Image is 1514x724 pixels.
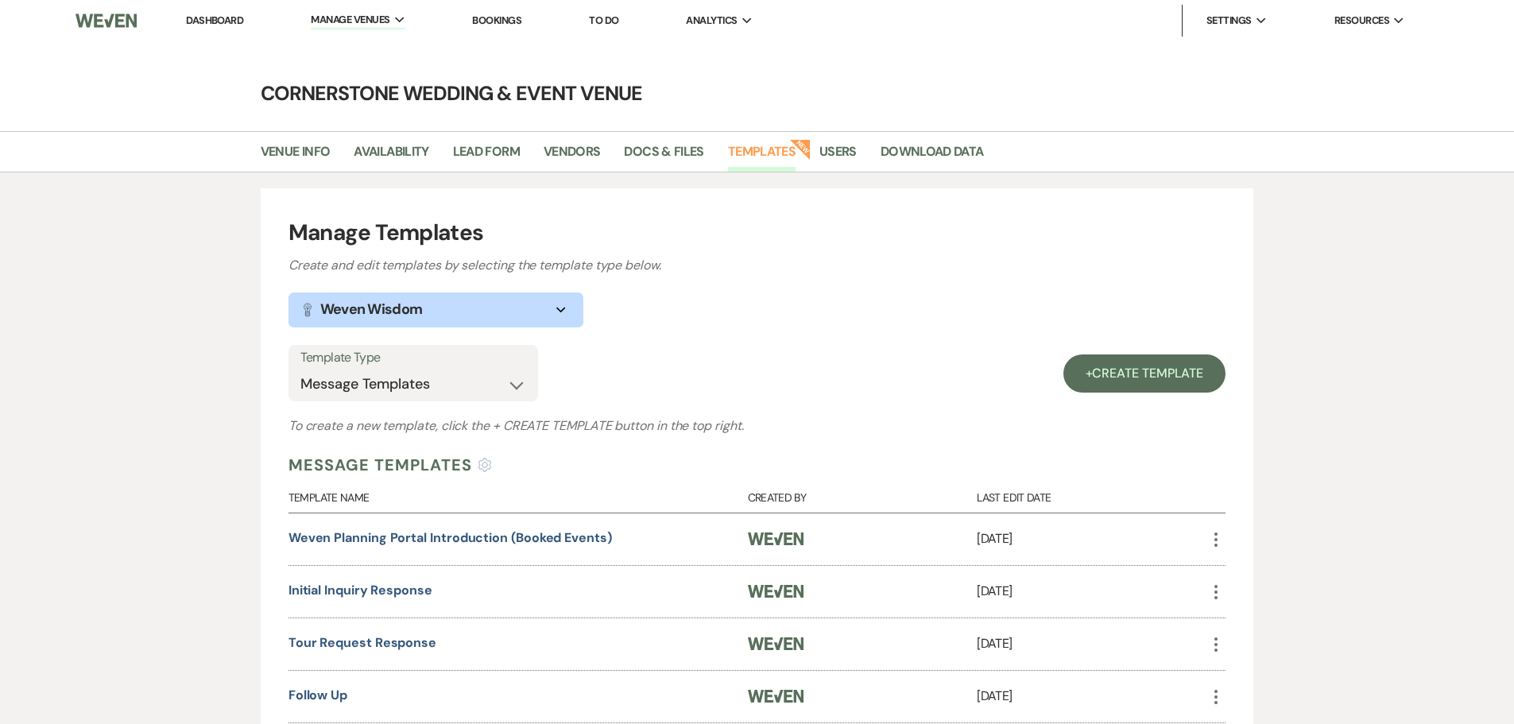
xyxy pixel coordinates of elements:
[76,4,136,37] img: Weven Logo
[544,141,601,172] a: Vendors
[320,299,422,320] h1: Weven Wisdom
[748,637,804,650] img: Weven Logo
[288,634,436,651] a: Tour Request Response
[1334,13,1389,29] span: Resources
[789,137,811,160] strong: New
[748,477,978,513] div: Created By
[686,13,737,29] span: Analytics
[748,585,804,598] img: Weven Logo
[977,528,1206,549] p: [DATE]
[288,477,748,513] div: Template Name
[472,14,521,27] a: Bookings
[288,453,472,477] h4: Message Templates
[819,141,857,172] a: Users
[288,687,347,703] a: Follow Up
[977,477,1206,513] div: Last Edit Date
[453,141,520,172] a: Lead Form
[288,256,1226,275] h3: Create and edit templates by selecting the template type below.
[977,686,1206,707] p: [DATE]
[977,581,1206,602] p: [DATE]
[624,141,703,172] a: Docs & Files
[261,141,331,172] a: Venue Info
[354,141,428,172] a: Availability
[288,582,432,598] a: Initial Inquiry Response
[311,12,389,28] span: Manage Venues
[185,79,1330,107] h4: Cornerstone Wedding & Event Venue
[1206,13,1252,29] span: Settings
[288,292,583,327] button: Weven Wisdom
[1063,354,1226,393] a: +Create Template
[748,532,804,545] img: Weven Logo
[493,417,612,434] span: + Create Template
[977,633,1206,654] p: [DATE]
[589,14,618,27] a: To Do
[288,216,1226,250] h1: Manage Templates
[728,141,796,172] a: Templates
[748,690,804,703] img: Weven Logo
[881,141,984,172] a: Download Data
[288,529,612,546] a: Weven Planning Portal Introduction (Booked Events)
[1092,365,1203,381] span: Create Template
[288,416,1226,436] h3: To create a new template, click the button in the top right.
[186,14,243,27] a: Dashboard
[300,347,526,370] label: Template Type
